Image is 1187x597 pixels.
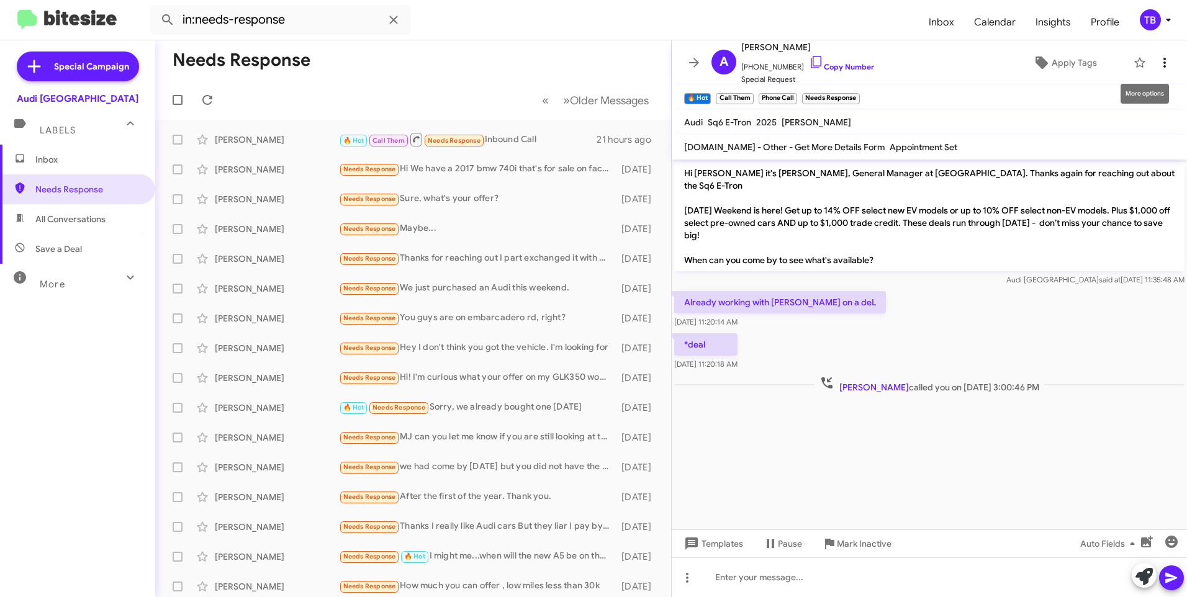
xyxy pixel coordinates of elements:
div: More options [1121,84,1169,104]
span: Insights [1026,4,1081,40]
span: called you on [DATE] 3:00:46 PM [815,375,1044,393]
span: Needs Response [372,403,425,411]
span: Older Messages [570,94,649,107]
input: Search [150,5,411,35]
span: 2025 [756,117,777,128]
span: All Conversations [35,213,106,225]
span: Needs Response [343,314,396,322]
span: Needs Response [343,463,396,471]
span: Templates [682,532,743,555]
div: Hi! I'm curious what your offer on my GLK350 would be? Happy holidays to you! [339,370,616,385]
div: How much you can offer , low miles less than 30k [339,579,616,593]
div: [DATE] [616,491,661,503]
a: Copy Number [809,62,874,71]
span: [PHONE_NUMBER] [741,55,874,73]
span: Save a Deal [35,243,82,255]
button: TB [1129,9,1173,30]
nav: Page navigation example [535,88,656,113]
small: Phone Call [759,93,797,104]
div: Sorry, we already bought one [DATE] [339,400,616,415]
span: Special Campaign [54,60,129,73]
div: MJ can you let me know if you are still looking at this particular car? [339,430,616,444]
span: Needs Response [343,374,396,382]
span: Needs Response [343,493,396,501]
span: Needs Response [343,225,396,233]
a: Special Campaign [17,52,139,81]
span: Apply Tags [1052,52,1097,74]
small: Call Them [716,93,753,104]
div: [DATE] [616,580,661,593]
a: Profile [1081,4,1129,40]
span: [DOMAIN_NAME] - Other - Get More Details Form [684,141,885,153]
div: [PERSON_NAME] [215,133,339,146]
div: [PERSON_NAME] [215,402,339,414]
div: [DATE] [616,431,661,444]
span: Needs Response [343,433,396,441]
div: [DATE] [616,461,661,474]
small: 🔥 Hot [684,93,711,104]
span: 🔥 Hot [343,137,364,145]
h1: Needs Response [173,50,310,70]
span: Needs Response [343,284,396,292]
div: TB [1140,9,1161,30]
div: [PERSON_NAME] [215,431,339,444]
div: [PERSON_NAME] [215,223,339,235]
div: [PERSON_NAME] [215,193,339,205]
div: [DATE] [616,223,661,235]
div: [DATE] [616,312,661,325]
span: Auto Fields [1080,532,1140,555]
span: 🔥 Hot [343,403,364,411]
button: Pause [753,532,812,555]
div: Thanks for reaching out I part exchanged it with Porsche Marin [339,251,616,266]
div: [PERSON_NAME] [215,461,339,474]
span: 🔥 Hot [404,552,425,560]
span: [PERSON_NAME] [839,382,909,393]
small: Needs Response [802,93,859,104]
div: [DATE] [616,282,661,295]
div: [DATE] [616,550,661,563]
div: [DATE] [616,193,661,205]
div: [PERSON_NAME] [215,521,339,533]
span: [DATE] 11:20:18 AM [674,359,738,369]
span: Needs Response [35,183,141,195]
div: [DATE] [616,163,661,176]
p: *deal [674,333,738,356]
span: A [720,52,728,72]
span: Needs Response [343,582,396,590]
div: [DATE] [616,521,661,533]
div: 21 hours ago [597,133,661,146]
button: Mark Inactive [812,532,901,555]
span: Needs Response [343,165,396,173]
div: [DATE] [616,342,661,354]
div: After the first of the year. Thank you. [339,490,616,504]
div: [DATE] [616,372,661,384]
span: Needs Response [343,254,396,263]
div: Thanks I really like Audi cars But they liar I pay by USD. But they give me spare tire Made in [G... [339,519,616,534]
span: Audi [684,117,703,128]
span: Special Request [741,73,874,86]
span: said at [1099,275,1121,284]
div: [PERSON_NAME] [215,550,339,563]
span: More [40,279,65,290]
span: » [563,92,570,108]
div: You guys are on embarcadero rd, right? [339,311,616,325]
button: Templates [672,532,753,555]
div: Sure, what's your offer? [339,192,616,206]
span: [DATE] 11:20:14 AM [674,317,738,326]
div: [PERSON_NAME] [215,312,339,325]
div: we had come by [DATE] but you did not have the new Q8 audi [PERSON_NAME] wanted. if you want to s... [339,460,616,474]
div: [DATE] [616,253,661,265]
p: Already working with [PERSON_NAME] on a deL [674,291,886,313]
div: Maybe... [339,222,616,236]
div: Hi We have a 2017 bmw 740i that's for sale on facebook market right now My husbands number is [PH... [339,162,616,176]
span: Needs Response [343,523,396,531]
div: [PERSON_NAME] [215,163,339,176]
span: Labels [40,125,76,136]
div: [PERSON_NAME] [215,491,339,503]
span: Pause [778,532,802,555]
span: Appointment Set [890,141,957,153]
span: Inbox [919,4,964,40]
span: Needs Response [343,344,396,352]
p: Hi [PERSON_NAME] it's [PERSON_NAME], General Manager at [GEOGRAPHIC_DATA]. Thanks again for reach... [674,162,1185,271]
